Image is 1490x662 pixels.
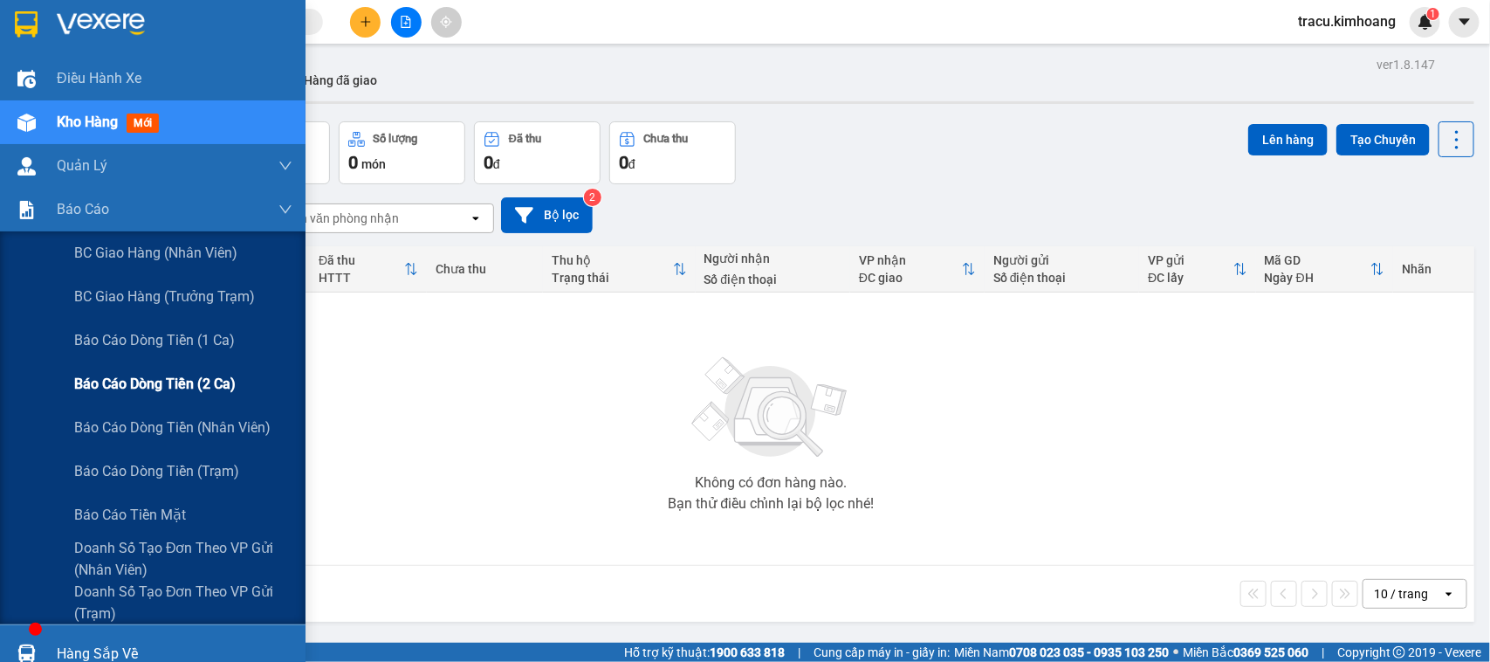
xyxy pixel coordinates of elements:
span: món [361,157,386,171]
button: aim [431,7,462,38]
div: ĐC lấy [1148,271,1233,285]
th: Toggle SortBy [1139,246,1255,293]
span: 0 [348,152,358,173]
span: BC giao hàng (nhân viên) [74,242,237,264]
span: Điều hành xe [57,67,141,89]
button: Lên hàng [1248,124,1328,155]
div: 10 / trang [1374,585,1428,603]
span: Hỗ trợ kỹ thuật: [624,643,785,662]
strong: 0369 525 060 [1233,645,1308,659]
div: Đã thu [319,253,404,267]
img: solution-icon [17,201,36,219]
sup: 1 [1427,8,1439,20]
span: down [278,203,292,217]
div: Số điện thoại [704,272,842,286]
span: | [798,643,800,662]
span: Doanh số tạo đơn theo VP gửi (nhân viên) [74,537,292,581]
span: ⚪️ [1173,649,1178,656]
div: Số lượng [374,133,418,145]
span: Báo cáo [57,198,109,220]
img: svg+xml;base64,PHN2ZyBjbGFzcz0ibGlzdC1wbHVnX19zdmciIHhtbG5zPSJodHRwOi8vd3d3LnczLm9yZy8yMDAwL3N2Zy... [683,347,858,469]
button: Tạo Chuyến [1336,124,1430,155]
span: Báo cáo tiền mặt [74,504,186,526]
div: ver 1.8.147 [1377,55,1435,74]
span: đ [493,157,500,171]
th: Toggle SortBy [1256,246,1394,293]
span: 1 [1430,8,1436,20]
div: Người nhận [704,252,842,265]
button: plus [350,7,381,38]
span: Báo cáo dòng tiền (1 ca) [74,329,235,351]
div: Không có đơn hàng nào. [695,476,847,490]
div: Chọn văn phòng nhận [278,210,399,227]
strong: 1900 633 818 [710,645,785,659]
span: caret-down [1457,14,1473,30]
span: Kho hàng [57,114,118,130]
div: Mã GD [1265,253,1371,267]
button: Bộ lọc [501,197,593,233]
div: VP gửi [1148,253,1233,267]
span: copyright [1393,646,1405,659]
th: Toggle SortBy [850,246,985,293]
img: warehouse-icon [17,114,36,132]
span: Doanh số tạo đơn theo VP gửi (trạm) [74,581,292,624]
th: Toggle SortBy [310,246,427,293]
span: Báo cáo dòng tiền (trạm) [74,460,239,482]
div: Nhãn [1402,262,1465,276]
div: ĐC giao [859,271,962,285]
span: Báo cáo dòng tiền (2 ca) [74,373,236,395]
div: Bạn thử điều chỉnh lại bộ lọc nhé! [668,497,874,511]
button: Số lượng0món [339,121,465,184]
span: Miền Nam [954,643,1169,662]
img: warehouse-icon [17,70,36,88]
span: mới [127,114,159,133]
svg: open [469,211,483,225]
div: Trạng thái [552,271,672,285]
span: plus [360,16,372,28]
img: icon-new-feature [1418,14,1433,30]
span: BC giao hàng (trưởng trạm) [74,286,255,307]
div: Thu hộ [552,253,672,267]
div: Người gửi [993,253,1131,267]
span: Báo cáo dòng tiền (nhân viên) [74,417,271,438]
div: Chưa thu [436,262,534,276]
span: aim [440,16,452,28]
div: Số điện thoại [993,271,1131,285]
span: tracu.kimhoang [1284,10,1410,32]
button: Đã thu0đ [474,121,601,184]
strong: 0708 023 035 - 0935 103 250 [1009,645,1169,659]
span: đ [628,157,635,171]
th: Toggle SortBy [543,246,695,293]
sup: 2 [584,189,601,206]
div: HTTT [319,271,404,285]
span: Cung cấp máy in - giấy in: [814,643,950,662]
span: file-add [400,16,412,28]
svg: open [1442,587,1456,601]
span: 0 [619,152,628,173]
button: file-add [391,7,422,38]
span: Miền Bắc [1183,643,1308,662]
span: down [278,159,292,173]
img: warehouse-icon [17,157,36,176]
img: logo-vxr [15,11,38,38]
div: VP nhận [859,253,962,267]
div: Chưa thu [644,133,689,145]
span: | [1322,643,1324,662]
button: caret-down [1449,7,1480,38]
button: Chưa thu0đ [609,121,736,184]
span: Quản Lý [57,155,107,176]
div: Ngày ĐH [1265,271,1371,285]
button: Hàng đã giao [290,59,391,101]
span: 0 [484,152,493,173]
div: Đã thu [509,133,541,145]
